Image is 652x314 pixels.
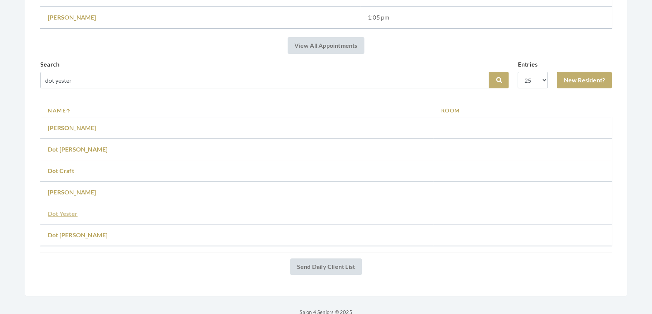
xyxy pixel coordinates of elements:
a: [PERSON_NAME] [48,188,96,196]
a: Room [441,106,604,114]
label: Entries [518,60,537,69]
a: [PERSON_NAME] [48,14,96,21]
a: Dot Yester [48,210,78,217]
a: Name [48,106,426,114]
td: 1:05 pm [360,7,612,28]
a: Dot Craft [48,167,74,174]
a: Dot [PERSON_NAME] [48,146,108,153]
input: Search by name or room number [40,72,489,88]
a: Send Daily Client List [290,258,362,275]
a: [PERSON_NAME] [48,124,96,131]
a: Dot [PERSON_NAME] [48,231,108,238]
label: Search [40,60,59,69]
a: New Resident? [557,72,612,88]
a: View All Appointments [288,37,364,54]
